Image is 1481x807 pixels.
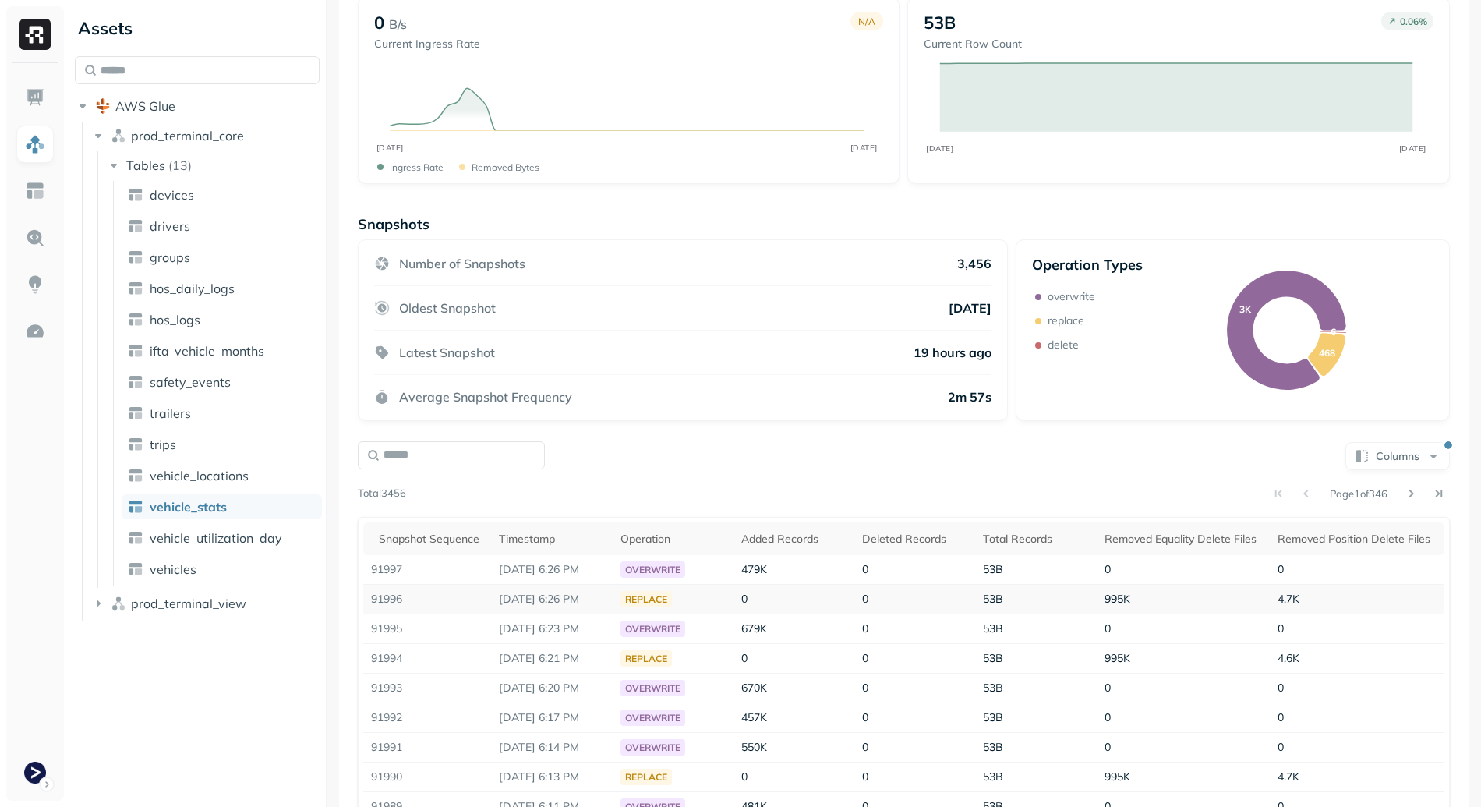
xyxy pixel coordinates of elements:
p: [DATE] [949,300,991,316]
a: trips [122,432,322,457]
p: Snapshots [358,215,429,233]
span: 0 [741,592,748,606]
p: Total 3456 [358,486,406,501]
img: Dashboard [25,87,45,108]
span: 679K [741,621,767,635]
a: vehicle_locations [122,463,322,488]
div: replace [620,769,672,785]
span: 995K [1105,651,1130,665]
span: 53B [983,710,1003,724]
span: 670K [741,681,767,695]
span: 53B [983,621,1003,635]
p: Sep 11, 2025 6:26 PM [499,592,604,607]
span: 0 [1105,562,1111,576]
span: 0 [862,651,868,665]
div: Deleted Records [862,532,967,547]
img: table [128,374,143,390]
img: table [128,281,143,296]
button: Columns [1345,442,1450,470]
div: Total Records [983,532,1088,547]
div: Removed Equality Delete Files [1105,532,1263,547]
p: 2m 57s [948,389,991,405]
button: prod_terminal_core [90,123,320,148]
tspan: [DATE] [850,143,877,153]
p: 0.06 % [1400,16,1427,27]
img: table [128,530,143,546]
span: hos_logs [150,312,200,327]
span: vehicle_locations [150,468,249,483]
span: 0 [741,651,748,665]
span: 0 [862,740,868,754]
span: 53B [983,592,1003,606]
img: namespace [111,596,126,611]
td: 91994 [363,644,492,674]
td: 91995 [363,614,492,644]
a: trailers [122,401,322,426]
img: Query Explorer [25,228,45,248]
td: 91993 [363,674,492,703]
tspan: [DATE] [1399,143,1426,153]
p: delete [1048,338,1079,352]
img: table [128,437,143,452]
img: table [128,499,143,515]
img: table [128,312,143,327]
img: root [95,98,111,114]
a: safety_events [122,370,322,395]
span: hos_daily_logs [150,281,235,296]
p: Removed bytes [472,161,539,173]
span: trailers [150,405,191,421]
div: overwrite [620,561,685,578]
img: Assets [25,134,45,154]
span: 995K [1105,770,1130,784]
span: ifta_vehicle_months [150,343,264,359]
span: 479K [741,562,767,576]
div: Snapshot Sequence [379,532,484,547]
span: 0 [1278,710,1284,724]
p: Sep 11, 2025 6:20 PM [499,681,604,696]
div: Assets [75,16,320,41]
p: Number of Snapshots [399,256,525,271]
img: table [128,218,143,234]
span: 53B [983,562,1003,576]
p: Sep 11, 2025 6:17 PM [499,710,604,725]
img: Terminal [24,762,46,784]
span: drivers [150,218,190,234]
span: 550K [741,740,767,754]
span: prod_terminal_view [131,596,246,611]
p: Operation Types [1032,256,1143,274]
span: vehicles [150,561,196,577]
img: table [128,561,143,577]
p: Sep 11, 2025 6:26 PM [499,562,604,577]
img: namespace [111,128,126,143]
span: 0 [1278,740,1284,754]
a: vehicle_utilization_day [122,526,322,550]
span: AWS Glue [115,98,175,114]
span: vehicle_utilization_day [150,530,282,546]
td: 91991 [363,733,492,763]
a: drivers [122,214,322,239]
div: Operation [620,532,726,547]
a: groups [122,245,322,270]
span: prod_terminal_core [131,128,244,143]
button: Tables(13) [106,153,321,178]
div: replace [620,591,672,607]
img: Insights [25,274,45,295]
span: 0 [862,592,868,606]
span: 0 [1278,681,1284,695]
img: Asset Explorer [25,181,45,201]
span: vehicle_stats [150,499,227,515]
p: ( 13 ) [168,158,192,173]
span: 0 [1105,621,1111,635]
span: 53B [983,681,1003,695]
p: N/A [858,16,875,27]
button: prod_terminal_view [90,591,320,616]
p: 19 hours ago [914,345,991,360]
span: 0 [1105,681,1111,695]
div: Removed Position Delete Files [1278,532,1437,547]
div: Added Records [741,532,847,547]
span: 53B [983,651,1003,665]
text: 468 [1320,347,1336,359]
span: 4.7K [1278,592,1299,606]
div: overwrite [620,680,685,696]
span: 0 [1105,740,1111,754]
